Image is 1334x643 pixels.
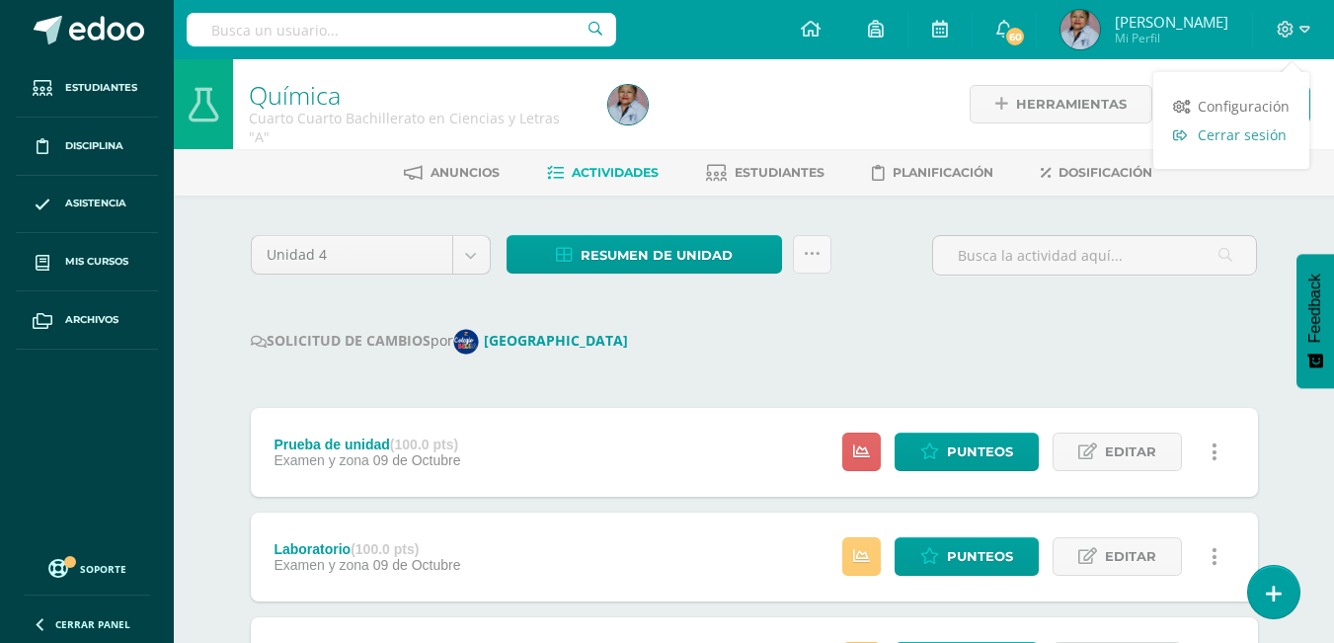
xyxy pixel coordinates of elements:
[706,157,824,189] a: Estudiantes
[373,452,461,468] span: 09 de Octubre
[547,157,659,189] a: Actividades
[872,157,993,189] a: Planificación
[933,236,1256,275] input: Busca la actividad aquí...
[970,85,1152,123] a: Herramientas
[453,329,479,355] img: 9802ebbe3653d46ccfe4ee73d49c38f1.png
[24,554,150,581] a: Soporte
[249,109,585,146] div: Cuarto Cuarto Bachillerato en Ciencias y Letras 'A'
[507,235,782,274] a: Resumen de unidad
[65,312,118,328] span: Archivos
[453,331,636,350] a: [GEOGRAPHIC_DATA]
[274,557,369,573] span: Examen y zona
[80,562,126,576] span: Soporte
[1153,92,1309,121] a: Configuración
[1198,97,1290,116] span: Configuración
[65,254,128,270] span: Mis cursos
[390,437,458,452] strong: (100.0 pts)
[484,331,628,350] strong: [GEOGRAPHIC_DATA]
[274,452,369,468] span: Examen y zona
[1041,157,1152,189] a: Dosificación
[65,196,126,211] span: Asistencia
[1016,86,1127,122] span: Herramientas
[274,437,460,452] div: Prueba de unidad
[1296,254,1334,388] button: Feedback - Mostrar encuesta
[1105,434,1156,470] span: Editar
[947,434,1013,470] span: Punteos
[16,291,158,350] a: Archivos
[65,138,123,154] span: Disciplina
[251,329,1258,355] div: por
[895,537,1039,576] a: Punteos
[16,59,158,118] a: Estudiantes
[608,85,648,124] img: 4a4d6314b287703208efce12d67be7f7.png
[1115,30,1228,46] span: Mi Perfil
[16,118,158,176] a: Disciplina
[16,233,158,291] a: Mis cursos
[431,165,500,180] span: Anuncios
[895,433,1039,471] a: Punteos
[373,557,461,573] span: 09 de Octubre
[249,81,585,109] h1: Química
[249,78,341,112] a: Química
[735,165,824,180] span: Estudiantes
[1115,12,1228,32] span: [PERSON_NAME]
[267,236,437,274] span: Unidad 4
[1059,165,1152,180] span: Dosificación
[893,165,993,180] span: Planificación
[65,80,137,96] span: Estudiantes
[1004,26,1026,47] span: 60
[1306,274,1324,343] span: Feedback
[1153,121,1309,149] a: Cerrar sesión
[1198,125,1287,144] span: Cerrar sesión
[251,331,431,350] strong: SOLICITUD DE CAMBIOS
[16,176,158,234] a: Asistencia
[1060,10,1100,49] img: 4a4d6314b287703208efce12d67be7f7.png
[55,617,130,631] span: Cerrar panel
[947,538,1013,575] span: Punteos
[187,13,616,46] input: Busca un usuario...
[572,165,659,180] span: Actividades
[581,237,733,274] span: Resumen de unidad
[274,541,460,557] div: Laboratorio
[252,236,490,274] a: Unidad 4
[351,541,419,557] strong: (100.0 pts)
[1105,538,1156,575] span: Editar
[404,157,500,189] a: Anuncios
